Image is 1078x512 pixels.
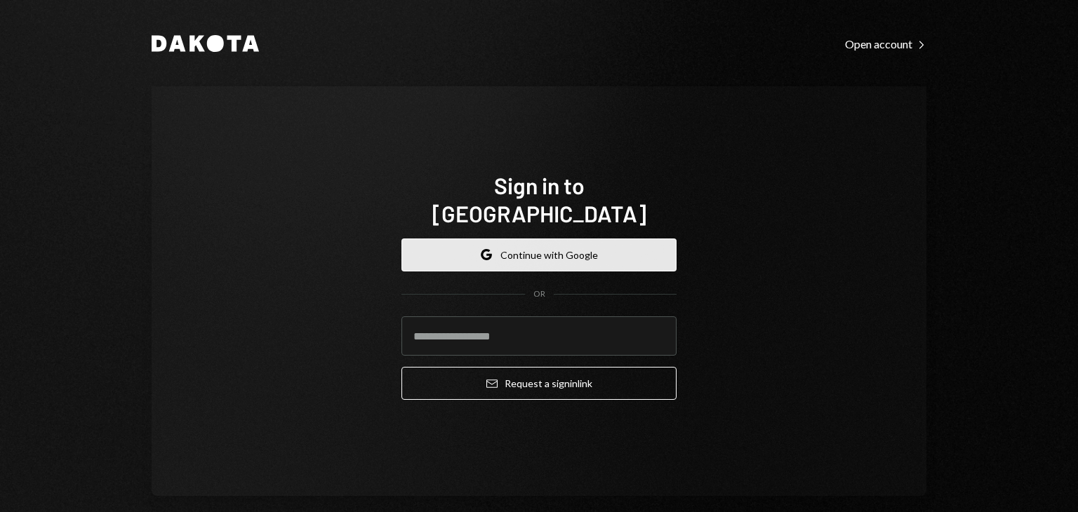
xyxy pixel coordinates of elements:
button: Continue with Google [401,238,677,271]
div: OR [533,288,545,300]
div: Open account [845,37,926,51]
h1: Sign in to [GEOGRAPHIC_DATA] [401,171,677,227]
button: Request a signinlink [401,367,677,400]
a: Open account [845,36,926,51]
